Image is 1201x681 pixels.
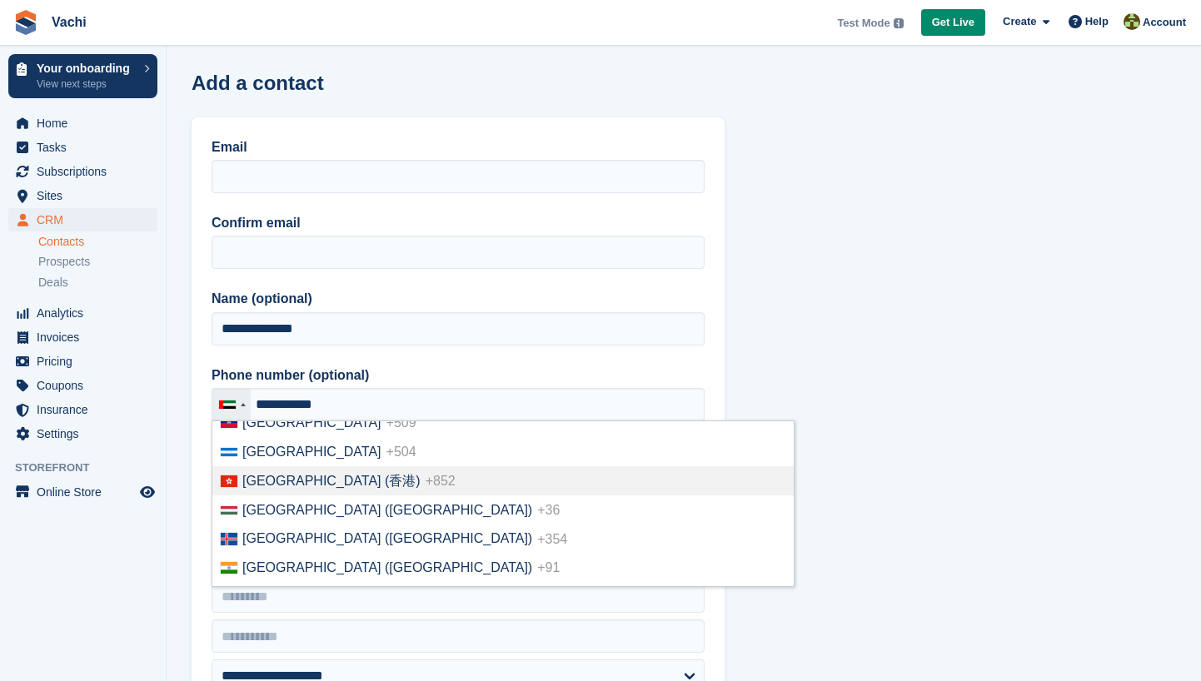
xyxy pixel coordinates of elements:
span: CRM [37,208,137,231]
a: menu [8,184,157,207]
span: +504 [386,445,416,459]
span: Subscriptions [37,160,137,183]
div: United Arab Emirates (‫الإمارات العربية المتحدة‬‎): +971 [212,389,251,420]
a: Your onboarding View next steps [8,54,157,98]
span: Insurance [37,398,137,421]
img: Anete Gre [1124,13,1140,30]
span: Get Live [932,14,974,31]
a: menu [8,326,157,349]
span: +91 [537,560,560,574]
a: Preview store [137,482,157,502]
img: icon-info-grey-7440780725fd019a000dd9b08b2336e03edf1995a4989e88bcd33f0948082b44.svg [894,18,904,28]
a: Prospects [38,253,157,271]
a: Vachi [45,8,93,36]
span: Tasks [37,136,137,159]
span: Analytics [37,301,137,325]
a: menu [8,208,157,231]
span: Deals [38,275,68,291]
span: [GEOGRAPHIC_DATA] ([GEOGRAPHIC_DATA]) [242,503,532,517]
span: Sites [37,184,137,207]
span: [GEOGRAPHIC_DATA] [242,415,381,430]
span: +36 [537,503,560,517]
span: Online Store [37,480,137,504]
p: View next steps [37,77,136,92]
span: Test Mode [837,15,890,32]
span: Create [1003,13,1036,30]
a: Deals [38,274,157,291]
span: +354 [537,531,567,545]
a: Get Live [921,9,985,37]
span: [GEOGRAPHIC_DATA] ([GEOGRAPHIC_DATA]) [242,531,532,545]
ul: List of countries [212,420,795,587]
label: Confirm email [212,213,705,233]
h1: Add a contact [192,72,324,94]
span: [GEOGRAPHIC_DATA] [242,445,381,459]
a: menu [8,350,157,373]
span: Invoices [37,326,137,349]
span: Coupons [37,374,137,397]
span: Settings [37,422,137,445]
a: menu [8,301,157,325]
a: menu [8,112,157,135]
span: +852 [426,474,456,488]
a: menu [8,160,157,183]
a: menu [8,398,157,421]
span: [GEOGRAPHIC_DATA] ([GEOGRAPHIC_DATA]) [242,560,532,574]
label: Email [212,137,705,157]
a: Contacts [38,234,157,250]
span: Account [1143,14,1186,31]
label: Phone number (optional) [212,365,705,385]
a: menu [8,422,157,445]
span: [GEOGRAPHIC_DATA] (香港) [242,474,421,488]
img: stora-icon-8386f47178a22dfd0bd8f6a31ec36ba5ce8667c1dd55bd0f319d3a0aa187defe.svg [13,10,38,35]
p: Your onboarding [37,62,136,74]
span: Help [1085,13,1109,30]
span: Storefront [15,460,166,476]
span: +509 [386,415,416,430]
span: Pricing [37,350,137,373]
a: menu [8,374,157,397]
span: Home [37,112,137,135]
a: menu [8,480,157,504]
label: Name (optional) [212,289,705,309]
a: menu [8,136,157,159]
span: Prospects [38,254,90,270]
